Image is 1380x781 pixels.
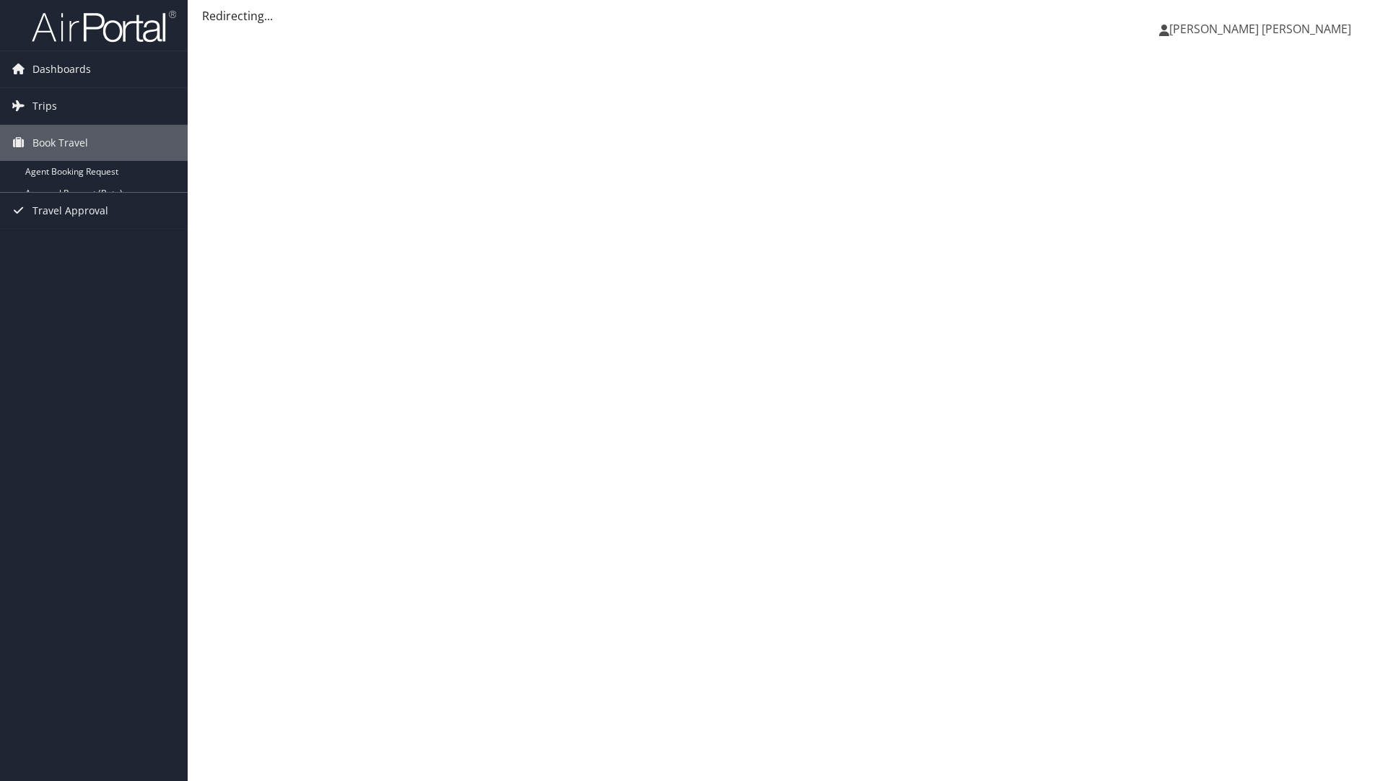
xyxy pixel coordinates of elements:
[1159,7,1366,51] a: [PERSON_NAME] [PERSON_NAME]
[32,51,91,87] span: Dashboards
[32,9,176,43] img: airportal-logo.png
[32,125,88,161] span: Book Travel
[32,193,108,229] span: Travel Approval
[202,7,1366,25] div: Redirecting...
[1169,21,1351,37] span: [PERSON_NAME] [PERSON_NAME]
[32,88,57,124] span: Trips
